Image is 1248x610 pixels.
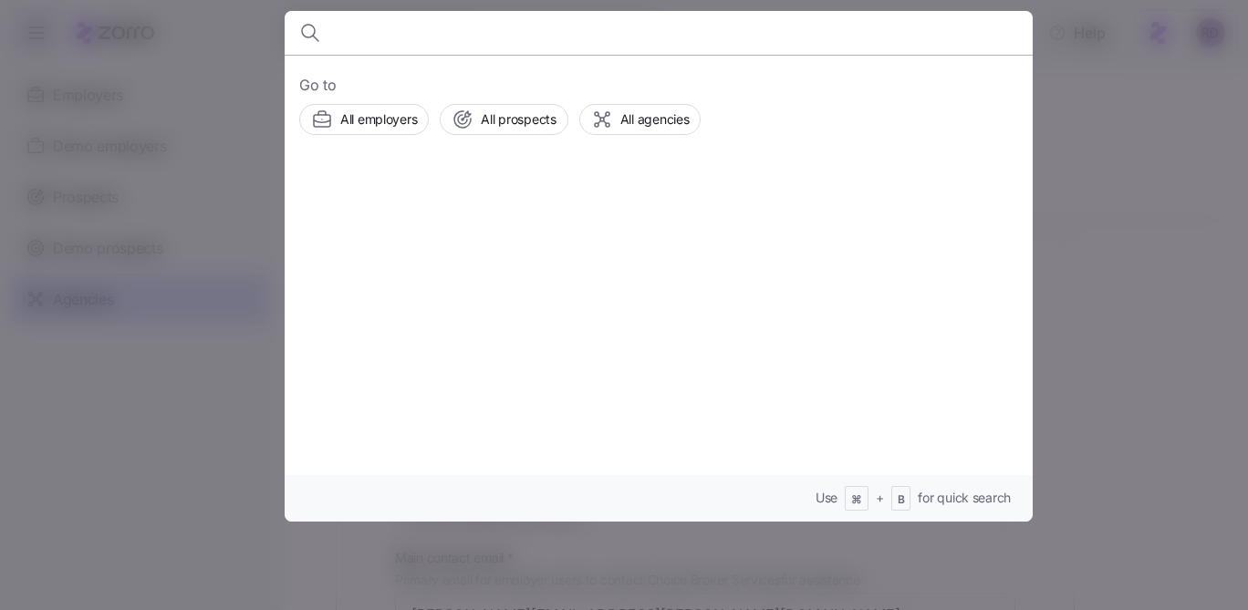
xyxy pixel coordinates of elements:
[299,74,1018,97] span: Go to
[299,104,429,135] button: All employers
[816,489,837,507] span: Use
[851,492,862,508] span: ⌘
[579,104,702,135] button: All agencies
[481,110,556,129] span: All prospects
[898,492,905,508] span: B
[620,110,690,129] span: All agencies
[340,110,417,129] span: All employers
[876,489,884,507] span: +
[918,489,1011,507] span: for quick search
[440,104,567,135] button: All prospects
